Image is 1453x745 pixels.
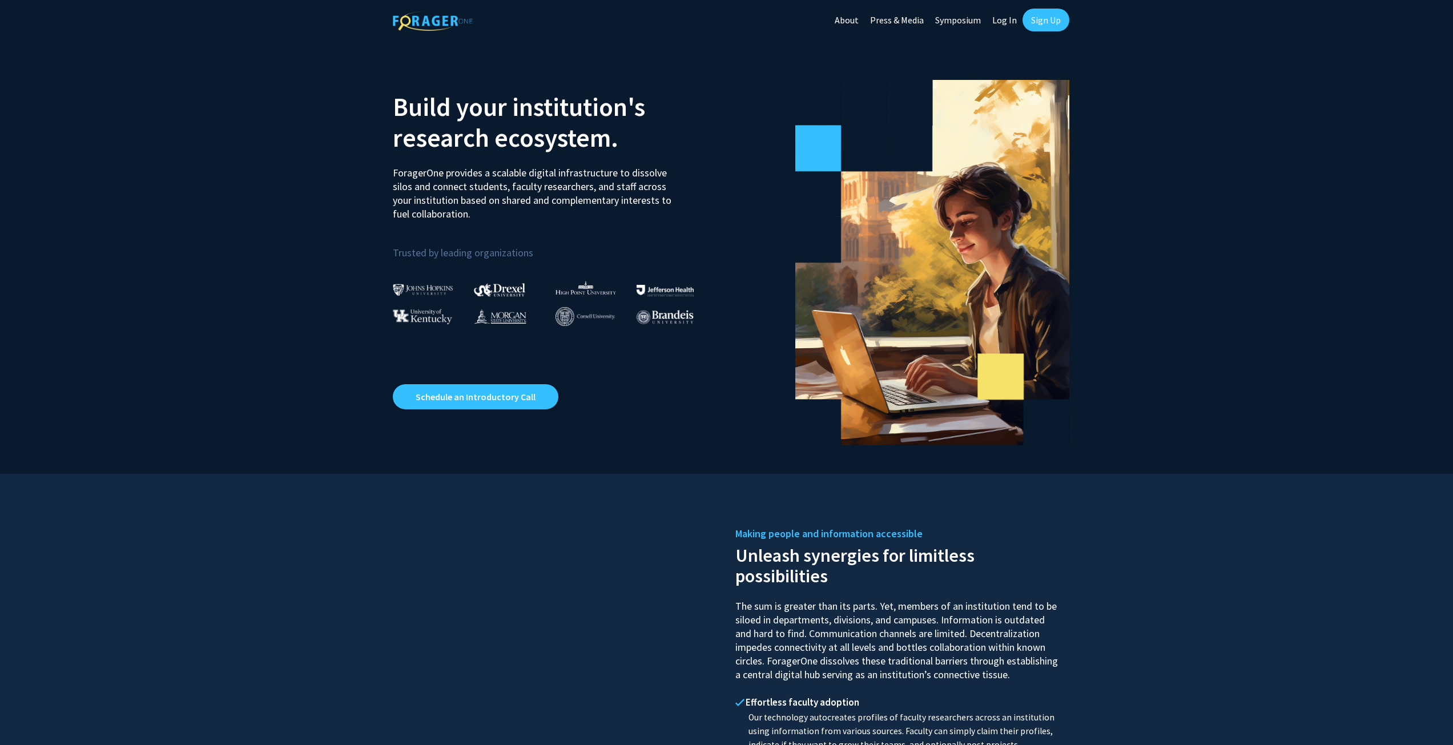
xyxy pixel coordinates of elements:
img: Morgan State University [474,309,526,324]
img: Johns Hopkins University [393,284,453,296]
p: ForagerOne provides a scalable digital infrastructure to dissolve silos and connect students, fac... [393,158,679,221]
img: Thomas Jefferson University [637,285,694,296]
p: The sum is greater than its parts. Yet, members of an institution tend to be siloed in department... [735,589,1061,682]
a: Opens in a new tab [393,384,558,409]
img: ForagerOne Logo [393,11,473,31]
p: Trusted by leading organizations [393,230,718,261]
h2: Unleash synergies for limitless possibilities [735,542,1061,586]
img: Drexel University [474,283,525,296]
a: Sign Up [1023,9,1069,31]
iframe: Chat [9,694,49,736]
img: University of Kentucky [393,309,452,324]
h4: Effortless faculty adoption [735,696,1061,708]
h5: Making people and information accessible [735,525,1061,542]
img: Cornell University [556,307,615,326]
img: High Point University [556,281,616,295]
img: Brandeis University [637,310,694,324]
h2: Build your institution's research ecosystem. [393,91,718,153]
